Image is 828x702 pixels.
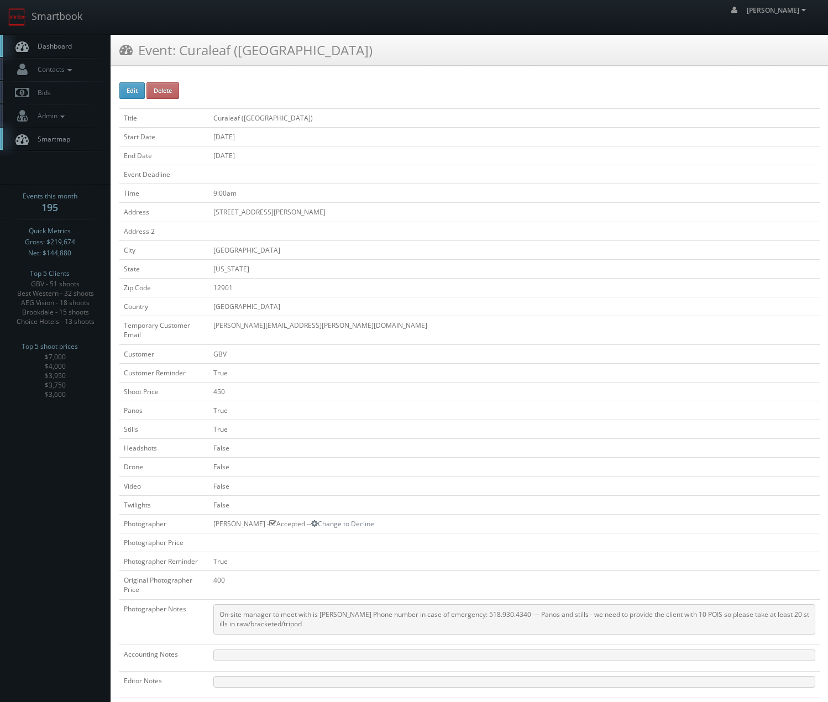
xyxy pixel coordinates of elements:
[209,363,820,382] td: True
[119,40,373,60] h3: Event: Curaleaf ([GEOGRAPHIC_DATA])
[41,201,58,214] strong: 195
[209,127,820,146] td: [DATE]
[119,165,209,184] td: Event Deadline
[119,420,209,439] td: Stills
[119,203,209,222] td: Address
[119,82,145,99] button: Edit
[32,111,67,121] span: Admin
[28,248,71,259] span: Net: $144,880
[209,240,820,259] td: [GEOGRAPHIC_DATA]
[209,297,820,316] td: [GEOGRAPHIC_DATA]
[146,82,179,99] button: Delete
[119,108,209,127] td: Title
[209,476,820,495] td: False
[747,6,809,15] span: [PERSON_NAME]
[119,599,209,645] td: Photographer Notes
[119,671,209,698] td: Editor Notes
[30,268,70,279] span: Top 5 Clients
[32,41,72,51] span: Dashboard
[209,278,820,297] td: 12901
[119,495,209,514] td: Twilights
[119,184,209,203] td: Time
[119,297,209,316] td: Country
[119,259,209,278] td: State
[209,382,820,401] td: 450
[119,127,209,146] td: Start Date
[32,88,51,97] span: Bids
[119,514,209,533] td: Photographer
[119,458,209,476] td: Drone
[22,341,78,352] span: Top 5 shoot prices
[119,552,209,571] td: Photographer Reminder
[209,495,820,514] td: False
[8,8,26,26] img: smartbook-logo.png
[209,344,820,363] td: GBV
[32,134,70,144] span: Smartmap
[119,146,209,165] td: End Date
[119,344,209,363] td: Customer
[119,571,209,599] td: Original Photographer Price
[209,458,820,476] td: False
[32,65,75,74] span: Contacts
[213,604,815,635] pre: On-site manager to meet with is [PERSON_NAME] Phone number in case of emergency: 518.930.4340 ---...
[209,552,820,571] td: True
[209,571,820,599] td: 400
[119,222,209,240] td: Address 2
[29,226,71,237] span: Quick Metrics
[119,476,209,495] td: Video
[209,146,820,165] td: [DATE]
[209,401,820,420] td: True
[209,514,820,533] td: [PERSON_NAME] - Accepted --
[119,363,209,382] td: Customer Reminder
[119,382,209,401] td: Shoot Price
[119,645,209,671] td: Accounting Notes
[311,519,374,528] a: Change to Decline
[209,439,820,458] td: False
[23,191,77,202] span: Events this month
[119,533,209,552] td: Photographer Price
[209,259,820,278] td: [US_STATE]
[209,316,820,344] td: [PERSON_NAME][EMAIL_ADDRESS][PERSON_NAME][DOMAIN_NAME]
[119,439,209,458] td: Headshots
[25,237,75,248] span: Gross: $219,674
[209,108,820,127] td: Curaleaf ([GEOGRAPHIC_DATA])
[119,240,209,259] td: City
[209,420,820,439] td: True
[119,316,209,344] td: Temporary Customer Email
[209,203,820,222] td: [STREET_ADDRESS][PERSON_NAME]
[119,278,209,297] td: Zip Code
[119,401,209,420] td: Panos
[209,184,820,203] td: 9:00am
